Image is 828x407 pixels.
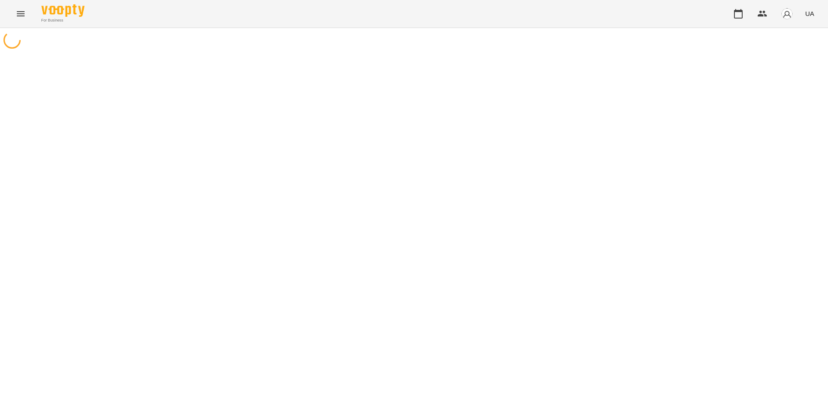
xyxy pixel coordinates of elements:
[41,4,85,17] img: Voopty Logo
[802,6,818,22] button: UA
[805,9,814,18] span: UA
[41,18,85,23] span: For Business
[781,8,793,20] img: avatar_s.png
[10,3,31,24] button: Menu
